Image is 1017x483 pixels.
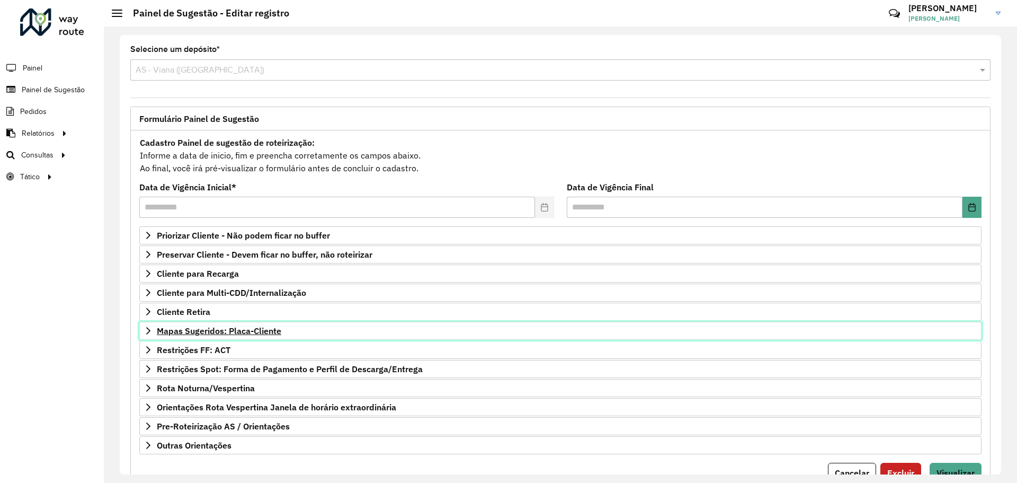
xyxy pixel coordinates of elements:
span: Cancelar [835,468,869,478]
span: Formulário Painel de Sugestão [139,115,259,123]
span: Restrições Spot: Forma de Pagamento e Perfil de Descarga/Entrega [157,365,423,373]
span: Priorizar Cliente - Não podem ficar no buffer [157,231,330,240]
span: Pre-Roteirização AS / Orientações [157,422,290,431]
a: Preservar Cliente - Devem ficar no buffer, não roteirizar [139,245,982,264]
a: Rota Noturna/Vespertina [139,379,982,397]
button: Choose Date [962,197,982,218]
span: Rota Noturna/Vespertina [157,384,255,392]
span: Cliente para Multi-CDD/Internalização [157,288,306,297]
span: [PERSON_NAME] [908,14,988,23]
a: Orientações Rota Vespertina Janela de horário extraordinária [139,398,982,416]
span: Visualizar [936,468,975,478]
span: Consultas [21,150,53,161]
h2: Painel de Sugestão - Editar registro [122,7,289,19]
h3: [PERSON_NAME] [908,3,988,13]
span: Orientações Rota Vespertina Janela de horário extraordinária [157,403,396,411]
a: Cliente para Recarga [139,265,982,283]
a: Cliente Retira [139,303,982,321]
span: Pedidos [20,106,47,117]
a: Cliente para Multi-CDD/Internalização [139,284,982,302]
label: Data de Vigência Inicial [139,181,236,194]
span: Painel [23,63,42,74]
span: Preservar Cliente - Devem ficar no buffer, não roteirizar [157,250,372,259]
span: Cliente para Recarga [157,269,239,278]
span: Restrições FF: ACT [157,346,230,354]
label: Selecione um depósito [130,43,220,56]
label: Data de Vigência Final [567,181,654,194]
span: Tático [20,171,40,182]
a: Outras Orientações [139,436,982,454]
div: Informe a data de inicio, fim e preencha corretamente os campos abaixo. Ao final, você irá pré-vi... [139,136,982,175]
button: Excluir [880,463,921,483]
a: Restrições Spot: Forma de Pagamento e Perfil de Descarga/Entrega [139,360,982,378]
a: Mapas Sugeridos: Placa-Cliente [139,322,982,340]
a: Contato Rápido [883,2,906,25]
span: Outras Orientações [157,441,231,450]
button: Cancelar [828,463,876,483]
span: Cliente Retira [157,308,210,316]
span: Mapas Sugeridos: Placa-Cliente [157,327,281,335]
strong: Cadastro Painel de sugestão de roteirização: [140,137,315,148]
a: Priorizar Cliente - Não podem ficar no buffer [139,226,982,244]
a: Pre-Roteirização AS / Orientações [139,417,982,435]
a: Restrições FF: ACT [139,341,982,359]
span: Excluir [887,468,914,478]
button: Visualizar [930,463,982,483]
span: Painel de Sugestão [22,84,85,95]
span: Relatórios [22,128,55,139]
